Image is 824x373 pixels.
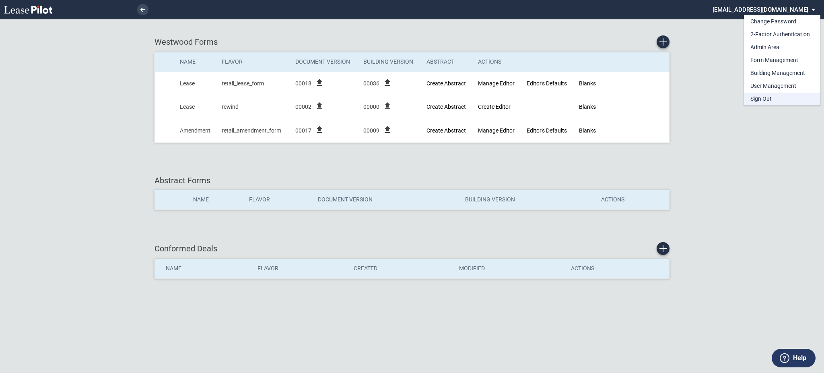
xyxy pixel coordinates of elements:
div: Building Management [750,69,805,77]
div: Admin Area [750,44,779,52]
div: Sign Out [750,95,772,103]
div: Change Password [750,18,796,26]
label: Help [793,353,806,363]
button: Help [772,349,816,367]
div: 2-Factor Authentication [750,31,810,39]
div: Form Management [750,56,798,64]
div: User Management [750,82,796,90]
